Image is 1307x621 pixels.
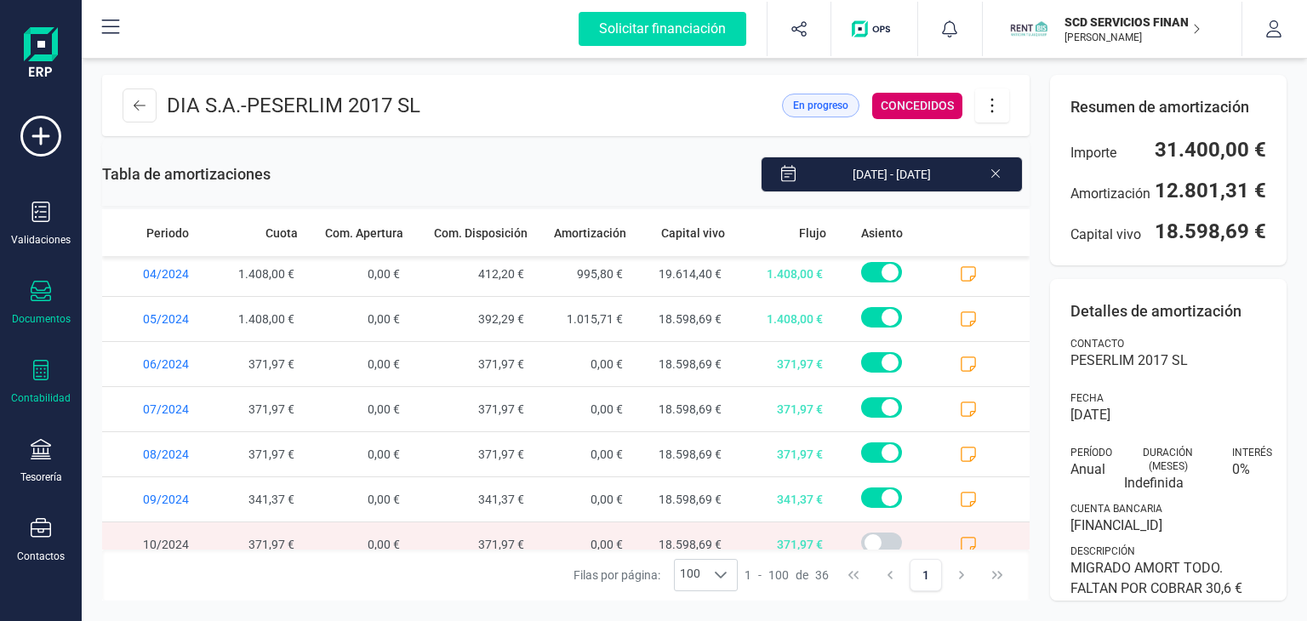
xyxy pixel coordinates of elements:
div: Contabilidad [11,391,71,405]
span: Fecha [1070,391,1104,405]
span: 371,97 € [732,432,833,476]
span: Interés [1232,446,1272,459]
div: Contactos [17,550,65,563]
span: 18.598,69 € [633,477,731,521]
span: 0,00 € [305,297,411,341]
p: Resumen de amortización [1070,95,1266,119]
span: 0,00 € [305,387,411,431]
div: Solicitar financiación [579,12,746,46]
div: Filas por página: [574,559,739,591]
span: 371,97 € [410,522,534,567]
span: Duración (MESES) [1124,446,1212,473]
img: Logo de OPS [852,20,897,37]
span: 371,97 € [206,432,304,476]
span: 04/2024 [102,252,206,296]
span: 341,37 € [206,477,304,521]
span: 18.598,69 € [633,432,731,476]
span: 1.408,00 € [206,252,304,296]
p: Detalles de amortización [1070,299,1266,323]
span: 18.598,69 € [633,522,731,567]
span: 371,97 € [206,387,304,431]
button: Logo de OPS [842,2,907,56]
span: Período [1070,446,1112,459]
div: Documentos [12,312,71,326]
span: 06/2024 [102,342,206,386]
span: [FINANCIAL_ID] [1070,516,1266,536]
span: 100 [768,567,789,584]
span: Tabla de amortizaciones [102,162,271,186]
img: SC [1010,10,1047,48]
button: Next Page [945,559,978,591]
span: 392,29 € [410,297,534,341]
span: 412,20 € [410,252,534,296]
span: 341,37 € [732,477,833,521]
span: 0,00 € [534,477,634,521]
span: 371,97 € [732,342,833,386]
span: Periodo [146,225,189,242]
span: 371,97 € [410,342,534,386]
span: [DATE] [1070,405,1110,425]
span: 18.598,69 € [633,387,731,431]
span: 05/2024 [102,297,206,341]
span: Cuenta bancaria [1070,502,1162,516]
span: Amortización [1070,184,1150,204]
span: 371,97 € [206,342,304,386]
button: SCSCD SERVICIOS FINANCIEROS SL[PERSON_NAME] [1003,2,1221,56]
span: 0,00 € [534,342,634,386]
span: 0,00 € [305,432,411,476]
button: Solicitar financiación [558,2,767,56]
span: 0,00 € [534,522,634,567]
span: 07/2024 [102,387,206,431]
span: Importe [1070,143,1116,163]
span: 0 % [1232,459,1266,480]
span: 12.801,31 € [1155,177,1266,204]
p: DIA S.A. - [167,92,420,119]
span: PESERLIM 2017 SL [1070,350,1266,371]
button: Previous Page [874,559,906,591]
span: 36 [815,567,829,584]
span: 371,97 € [206,522,304,567]
span: 371,97 € [410,432,534,476]
span: Descripción [1070,544,1135,558]
span: Indefinida [1124,473,1212,493]
span: Asiento [861,225,903,242]
span: PESERLIM 2017 SL [247,94,420,117]
span: 18.598,69 € [1155,218,1266,245]
span: 1.408,00 € [732,297,833,341]
span: Flujo [799,225,826,242]
span: 0,00 € [534,432,634,476]
p: SCD SERVICIOS FINANCIEROS SL [1064,14,1201,31]
span: 371,97 € [410,387,534,431]
div: CONCEDIDOS [872,93,962,119]
span: 19.614,40 € [633,252,731,296]
span: 1.015,71 € [534,297,634,341]
span: 100 [675,560,705,590]
span: En progreso [793,98,848,113]
span: 0,00 € [305,342,411,386]
span: 371,97 € [732,387,833,431]
span: 341,37 € [410,477,534,521]
span: 1 [745,567,751,584]
div: Validaciones [11,233,71,247]
span: Amortización [554,225,626,242]
span: Capital vivo [661,225,725,242]
span: Com. Disposición [434,225,528,242]
span: 1.408,00 € [732,252,833,296]
span: 10/2024 [102,522,206,567]
span: Contacto [1070,337,1124,350]
span: 31.400,00 € [1155,136,1266,163]
span: 09/2024 [102,477,206,521]
div: - [745,567,829,584]
img: Logo Finanedi [24,27,58,82]
span: Capital vivo [1070,225,1141,245]
span: de [796,567,808,584]
span: 18.598,69 € [633,297,731,341]
span: 0,00 € [305,477,411,521]
p: [PERSON_NAME] [1064,31,1201,44]
span: Cuota [265,225,298,242]
span: Com. Apertura [325,225,403,242]
span: Anual [1070,459,1104,480]
button: Page 1 [910,559,942,591]
span: 995,80 € [534,252,634,296]
span: 371,97 € [732,522,833,567]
